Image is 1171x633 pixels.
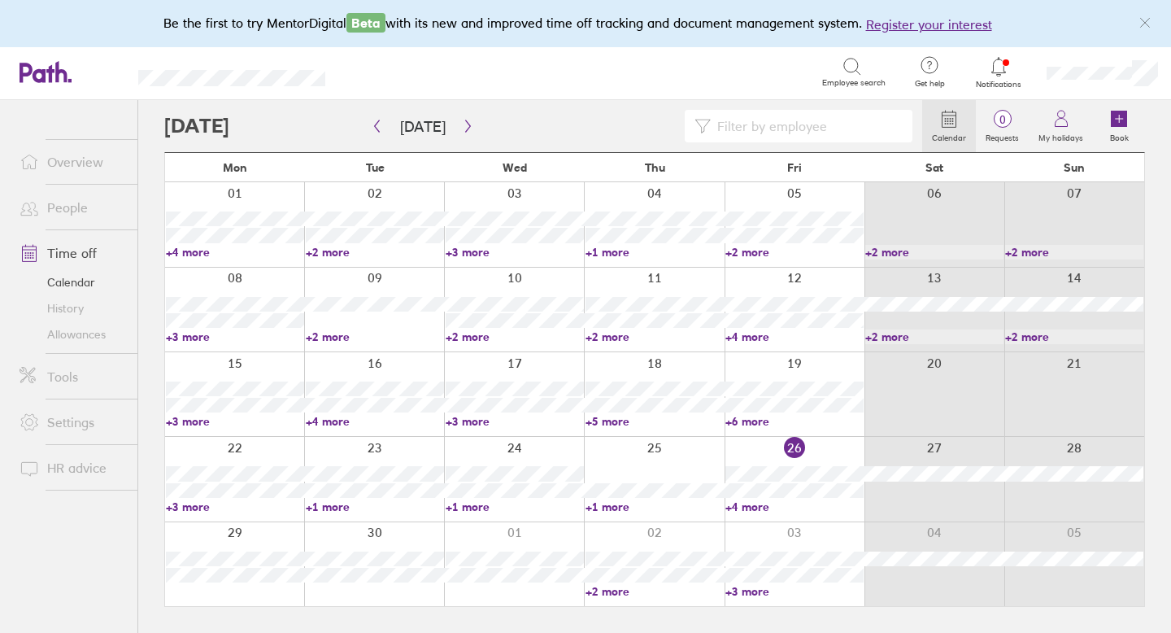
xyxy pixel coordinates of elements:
a: +2 more [865,245,1003,260]
button: Register your interest [866,15,992,34]
a: +2 more [1005,245,1143,260]
a: Calendar [7,269,137,295]
a: Calendar [922,100,976,152]
a: Settings [7,406,137,439]
a: +2 more [585,584,724,599]
a: +3 more [166,414,304,429]
a: +2 more [1005,330,1143,344]
span: Fri [787,161,802,174]
a: Book [1093,100,1145,152]
span: Beta [346,13,385,33]
a: Allowances [7,321,137,347]
a: Overview [7,146,137,178]
input: Filter by employee [711,111,903,142]
button: [DATE] [387,113,459,140]
div: Search [369,64,411,79]
a: Time off [7,237,137,269]
label: Book [1100,129,1138,143]
a: +1 more [585,245,724,260]
a: +2 more [585,330,724,344]
a: +1 more [446,500,584,514]
a: +3 more [725,584,864,599]
a: +1 more [585,500,724,514]
span: Wed [503,161,527,174]
a: +3 more [446,414,584,429]
a: +2 more [725,245,864,260]
div: Be the first to try MentorDigital with its new and improved time off tracking and document manage... [163,13,1008,34]
span: Get help [903,79,956,89]
label: Calendar [922,129,976,143]
span: Tue [366,161,385,174]
a: My holidays [1029,100,1093,152]
a: +3 more [166,500,304,514]
a: +4 more [166,245,304,260]
a: HR advice [7,452,137,484]
a: Tools [7,360,137,393]
span: Thu [645,161,665,174]
a: History [7,295,137,321]
span: 0 [976,113,1029,126]
a: +3 more [446,245,584,260]
a: +4 more [725,330,864,344]
label: Requests [976,129,1029,143]
a: Notifications [973,55,1025,89]
a: +2 more [446,330,584,344]
a: +4 more [306,414,444,429]
a: People [7,191,137,224]
label: My holidays [1029,129,1093,143]
a: +3 more [166,330,304,344]
a: +2 more [865,330,1003,344]
span: Sat [925,161,943,174]
a: +1 more [306,500,444,514]
a: +2 more [306,330,444,344]
a: +4 more [725,500,864,514]
span: Mon [223,161,247,174]
a: 0Requests [976,100,1029,152]
a: +6 more [725,414,864,429]
span: Sun [1064,161,1085,174]
a: +2 more [306,245,444,260]
span: Employee search [822,78,886,88]
span: Notifications [973,80,1025,89]
a: +5 more [585,414,724,429]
